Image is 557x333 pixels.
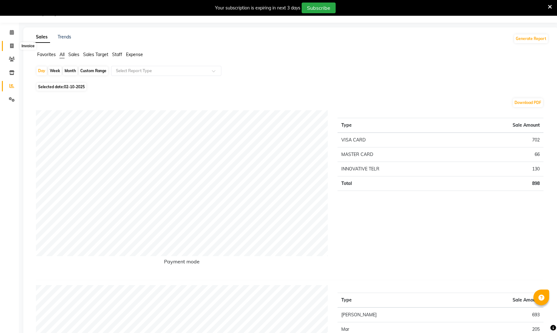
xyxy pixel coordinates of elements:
span: All [60,52,65,57]
td: 130 [455,162,543,176]
h6: Payment mode [36,259,328,267]
span: Favorites [37,52,56,57]
div: Your subscription is expiring in next 3 days [215,5,300,11]
td: Total [338,176,455,191]
span: Expense [126,52,143,57]
span: Staff [112,52,122,57]
th: Type [338,118,455,133]
span: Selected date: [37,83,86,91]
td: 898 [455,176,543,191]
button: Download PDF [513,98,543,107]
span: Sales [68,52,79,57]
div: Week [48,66,62,75]
td: INNOVATIVE TELR [338,162,455,176]
th: Sale Amount [455,118,543,133]
div: Month [63,66,77,75]
span: Sales Target [83,52,108,57]
td: 702 [455,133,543,147]
a: Sales [33,32,50,43]
td: MASTER CARD [338,147,455,162]
div: Custom Range [79,66,108,75]
a: Trends [58,34,71,40]
td: [PERSON_NAME] [338,307,452,322]
td: 693 [451,307,543,322]
button: Generate Report [514,34,548,43]
td: VISA CARD [338,133,455,147]
td: 66 [455,147,543,162]
th: Sale Amount [451,293,543,308]
th: Type [338,293,452,308]
span: 02-10-2025 [64,84,85,89]
div: Day [37,66,47,75]
div: Invoice [20,42,36,50]
button: Subscribe [302,3,336,13]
